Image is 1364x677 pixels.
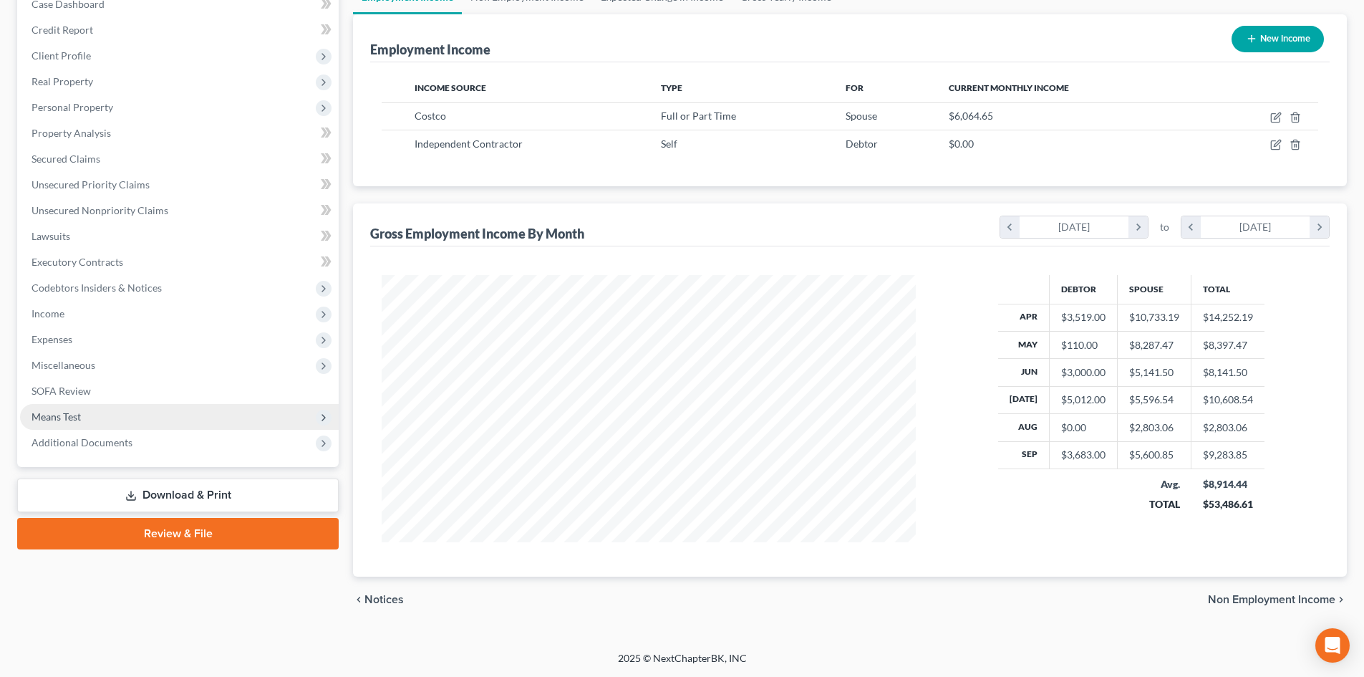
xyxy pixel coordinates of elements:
span: Unsecured Nonpriority Claims [32,204,168,216]
th: Aug [998,414,1050,441]
span: Additional Documents [32,436,132,448]
button: chevron_left Notices [353,594,404,605]
span: Credit Report [32,24,93,36]
span: Debtor [846,138,878,150]
span: Income Source [415,82,486,93]
a: Secured Claims [20,146,339,172]
a: Download & Print [17,479,339,512]
i: chevron_left [1000,216,1020,238]
div: $5,141.50 [1129,365,1179,380]
span: Type [661,82,682,93]
span: to [1160,220,1169,234]
div: Gross Employment Income By Month [370,225,584,242]
span: Miscellaneous [32,359,95,371]
th: Sep [998,441,1050,469]
th: Jun [998,359,1050,386]
th: Apr [998,304,1050,331]
i: chevron_left [353,594,364,605]
div: $8,914.44 [1203,477,1254,491]
th: May [998,331,1050,358]
th: Total [1191,275,1265,304]
div: $53,486.61 [1203,497,1254,512]
span: $0.00 [949,138,974,150]
span: Unsecured Priority Claims [32,178,150,191]
th: Spouse [1118,275,1191,304]
span: Expenses [32,333,72,345]
span: Codebtors Insiders & Notices [32,282,162,294]
span: Self [661,138,677,150]
a: Lawsuits [20,224,339,249]
div: $3,683.00 [1061,448,1106,462]
span: Real Property [32,75,93,87]
span: Lawsuits [32,230,70,242]
div: $5,600.85 [1129,448,1179,462]
span: Client Profile [32,49,91,62]
div: [DATE] [1020,216,1129,238]
span: Non Employment Income [1208,594,1335,605]
a: SOFA Review [20,378,339,404]
a: Unsecured Priority Claims [20,172,339,198]
span: Executory Contracts [32,256,123,268]
div: $3,000.00 [1061,365,1106,380]
td: $10,608.54 [1191,386,1265,413]
span: For [846,82,864,93]
div: $5,596.54 [1129,393,1179,407]
span: Independent Contractor [415,138,523,150]
div: [DATE] [1201,216,1310,238]
th: [DATE] [998,386,1050,413]
span: Means Test [32,410,81,423]
i: chevron_left [1181,216,1201,238]
div: $2,803.06 [1129,421,1179,435]
td: $8,397.47 [1191,331,1265,358]
div: 2025 © NextChapterBK, INC [274,651,1090,677]
span: Secured Claims [32,153,100,165]
span: Income [32,307,64,320]
span: Personal Property [32,101,113,113]
span: Costco [415,110,446,122]
div: $110.00 [1061,338,1106,352]
button: New Income [1232,26,1324,52]
div: TOTAL [1129,497,1180,512]
td: $8,141.50 [1191,359,1265,386]
span: Notices [364,594,404,605]
i: chevron_right [1335,594,1347,605]
a: Review & File [17,518,339,549]
i: chevron_right [1128,216,1148,238]
span: Spouse [846,110,877,122]
td: $9,283.85 [1191,441,1265,469]
div: Employment Income [370,41,490,58]
a: Unsecured Nonpriority Claims [20,198,339,224]
div: Open Intercom Messenger [1315,628,1350,663]
div: $5,012.00 [1061,393,1106,407]
span: SOFA Review [32,385,91,397]
button: Non Employment Income chevron_right [1208,594,1347,605]
span: Current Monthly Income [949,82,1069,93]
div: $0.00 [1061,421,1106,435]
div: Avg. [1129,477,1180,491]
td: $2,803.06 [1191,414,1265,441]
div: $3,519.00 [1061,310,1106,325]
a: Property Analysis [20,120,339,146]
a: Executory Contracts [20,249,339,275]
i: chevron_right [1310,216,1329,238]
div: $10,733.19 [1129,310,1179,325]
span: Full or Part Time [661,110,736,122]
th: Debtor [1050,275,1118,304]
div: $8,287.47 [1129,338,1179,352]
td: $14,252.19 [1191,304,1265,331]
span: $6,064.65 [949,110,993,122]
a: Credit Report [20,17,339,43]
span: Property Analysis [32,127,111,139]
